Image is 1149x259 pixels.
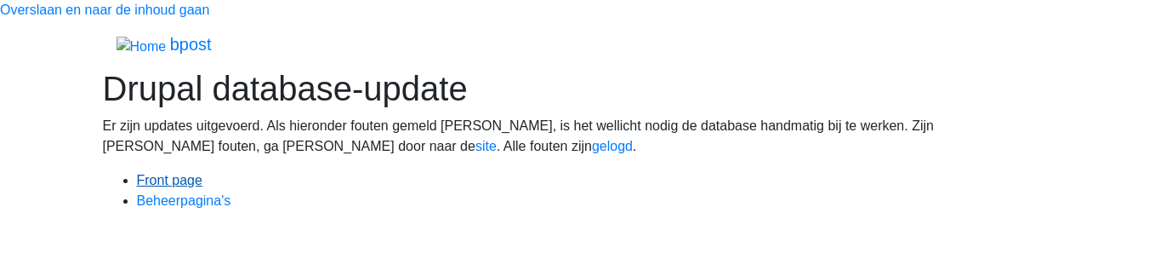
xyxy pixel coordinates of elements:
a: Beheerpagina's [137,193,231,208]
a: gelogd [592,139,633,153]
a: site [475,139,497,153]
p: Er zijn updates uitgevoerd. Als hieronder fouten gemeld [PERSON_NAME], is het wellicht nodig de d... [103,116,1047,157]
a: Front page [137,173,202,187]
a: Home [117,38,170,53]
h1: Drupal database-update [103,68,1047,109]
img: Home [117,37,167,57]
a: bpost [170,27,212,61]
